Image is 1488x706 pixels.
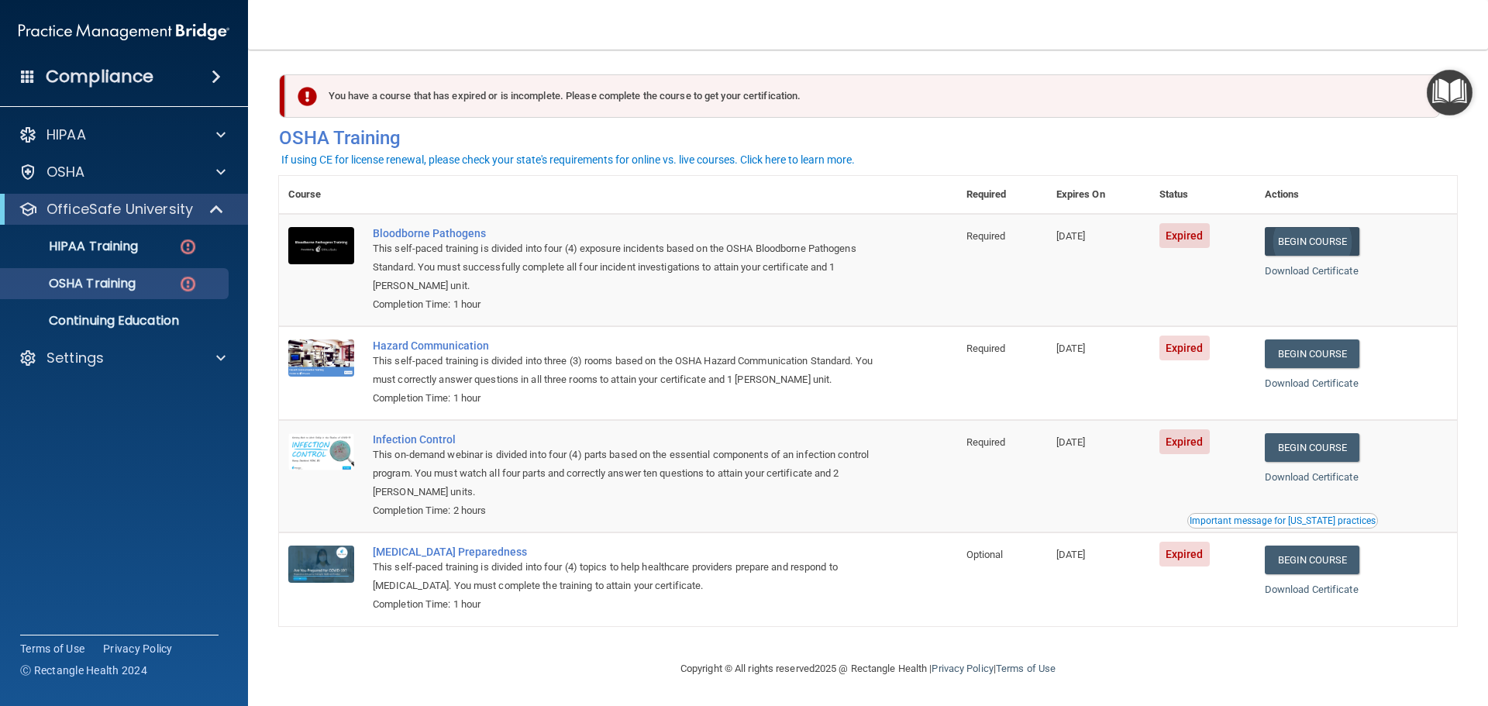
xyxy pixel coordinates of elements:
div: This self-paced training is divided into four (4) exposure incidents based on the OSHA Bloodborne... [373,239,880,295]
a: Download Certificate [1265,265,1359,277]
span: Expired [1159,336,1210,360]
div: Completion Time: 2 hours [373,501,880,520]
img: danger-circle.6113f641.png [178,274,198,294]
h4: Compliance [46,66,153,88]
a: Download Certificate [1265,471,1359,483]
span: Ⓒ Rectangle Health 2024 [20,663,147,678]
div: Copyright © All rights reserved 2025 @ Rectangle Health | | [585,644,1151,694]
a: Hazard Communication [373,339,880,352]
a: Privacy Policy [932,663,993,674]
th: Actions [1255,176,1457,214]
button: Open Resource Center [1427,70,1472,115]
span: Expired [1159,429,1210,454]
span: Optional [966,549,1004,560]
a: Terms of Use [20,641,84,656]
a: Privacy Policy [103,641,173,656]
span: [DATE] [1056,343,1086,354]
a: OSHA [19,163,226,181]
a: Begin Course [1265,227,1359,256]
h4: OSHA Training [279,127,1457,149]
div: Important message for [US_STATE] practices [1190,516,1376,525]
div: This self-paced training is divided into three (3) rooms based on the OSHA Hazard Communication S... [373,352,880,389]
img: PMB logo [19,16,229,47]
p: OSHA Training [10,276,136,291]
div: Completion Time: 1 hour [373,389,880,408]
div: This on-demand webinar is divided into four (4) parts based on the essential components of an inf... [373,446,880,501]
a: Begin Course [1265,546,1359,574]
span: Expired [1159,223,1210,248]
a: HIPAA [19,126,226,144]
a: OfficeSafe University [19,200,225,219]
div: Completion Time: 1 hour [373,595,880,614]
p: OSHA [46,163,85,181]
button: If using CE for license renewal, please check your state's requirements for online vs. live cours... [279,152,857,167]
p: Settings [46,349,104,367]
span: Required [966,436,1006,448]
th: Course [279,176,363,214]
a: Infection Control [373,433,880,446]
button: Read this if you are a dental practitioner in the state of CA [1187,513,1378,529]
a: Terms of Use [996,663,1056,674]
span: [DATE] [1056,230,1086,242]
span: Required [966,230,1006,242]
th: Status [1150,176,1255,214]
span: [DATE] [1056,436,1086,448]
th: Expires On [1047,176,1150,214]
p: Continuing Education [10,313,222,329]
a: Bloodborne Pathogens [373,227,880,239]
div: You have a course that has expired or is incomplete. Please complete the course to get your certi... [285,74,1440,118]
a: Begin Course [1265,339,1359,368]
a: Download Certificate [1265,584,1359,595]
a: Begin Course [1265,433,1359,462]
span: [DATE] [1056,549,1086,560]
p: HIPAA [46,126,86,144]
div: If using CE for license renewal, please check your state's requirements for online vs. live cours... [281,154,855,165]
a: Download Certificate [1265,377,1359,389]
p: HIPAA Training [10,239,138,254]
span: Required [966,343,1006,354]
div: Completion Time: 1 hour [373,295,880,314]
div: This self-paced training is divided into four (4) topics to help healthcare providers prepare and... [373,558,880,595]
a: [MEDICAL_DATA] Preparedness [373,546,880,558]
span: Expired [1159,542,1210,567]
img: exclamation-circle-solid-danger.72ef9ffc.png [298,87,317,106]
a: Settings [19,349,226,367]
p: OfficeSafe University [46,200,193,219]
img: danger-circle.6113f641.png [178,237,198,257]
th: Required [957,176,1047,214]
